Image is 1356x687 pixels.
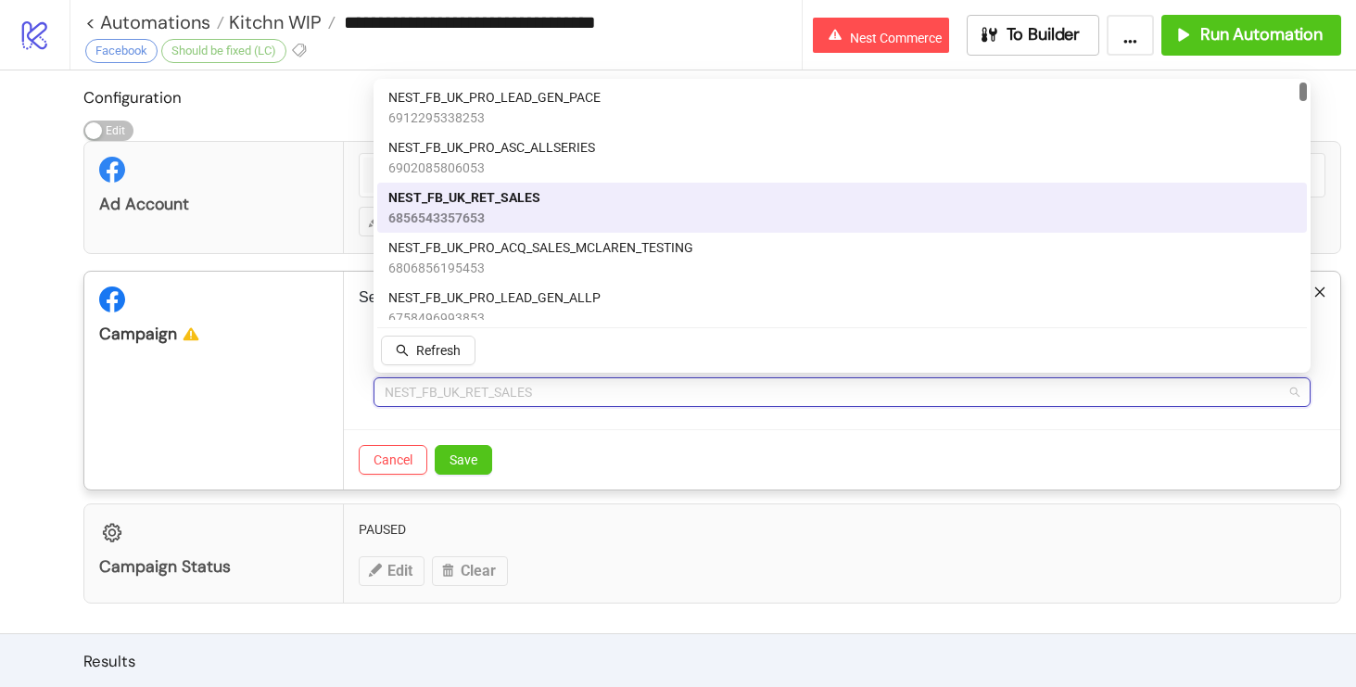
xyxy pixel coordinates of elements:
[377,233,1307,283] div: NEST_FB_UK_PRO_ACQ_SALES_MCLAREN_TESTING
[99,324,328,345] div: Campaign
[359,445,427,475] button: Cancel
[396,344,409,357] span: search
[381,336,475,365] button: Refresh
[83,85,1341,109] h2: Configuration
[1107,15,1154,56] button: ...
[388,237,693,258] span: NEST_FB_UK_PRO_ACQ_SALES_MCLAREN_TESTING
[967,15,1100,56] button: To Builder
[1313,286,1326,299] span: close
[388,87,601,108] span: NEST_FB_UK_PRO_LEAD_GEN_PACE
[388,137,595,158] span: NEST_FB_UK_PRO_ASC_ALLSERIES
[435,445,492,475] button: Save
[388,158,595,178] span: 6902085806053
[85,39,158,63] div: Facebook
[388,258,693,278] span: 6806856195453
[1200,24,1323,45] span: Run Automation
[85,13,224,32] a: < Automations
[385,378,1299,406] span: NEST_FB_UK_RET_SALES
[374,452,412,467] span: Cancel
[377,83,1307,133] div: NEST_FB_UK_PRO_LEAD_GEN_PACE
[388,108,601,128] span: 6912295338253
[224,10,322,34] span: Kitchn WIP
[388,287,601,308] span: NEST_FB_UK_PRO_LEAD_GEN_ALLP
[224,13,336,32] a: Kitchn WIP
[377,133,1307,183] div: NEST_FB_UK_PRO_ASC_ALLSERIES
[359,286,1325,309] p: Select a Campaign
[388,308,601,328] span: 6758496993853
[388,208,540,228] span: 6856543357653
[1007,24,1081,45] span: To Builder
[83,649,1341,673] h2: Results
[450,452,477,467] span: Save
[850,31,942,45] span: Nest Commerce
[377,283,1307,333] div: NEST_FB_UK_PRO_LEAD_GEN_ALLP
[161,39,286,63] div: Should be fixed (LC)
[377,183,1307,233] div: NEST_FB_UK_RET_SALES
[416,343,461,358] span: Refresh
[388,187,540,208] span: NEST_FB_UK_RET_SALES
[1161,15,1341,56] button: Run Automation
